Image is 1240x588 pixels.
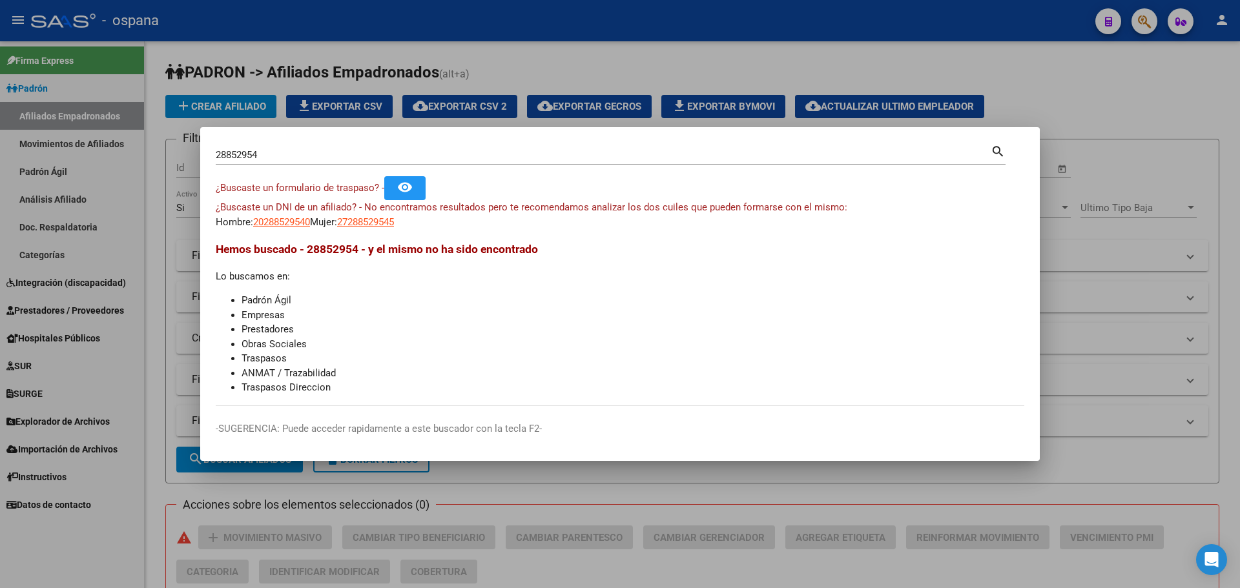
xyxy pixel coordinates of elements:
p: -SUGERENCIA: Puede acceder rapidamente a este buscador con la tecla F2- [216,421,1024,436]
div: Hombre: Mujer: [216,200,1024,229]
li: Traspasos Direccion [242,380,1024,395]
li: Padrón Ágil [242,293,1024,308]
span: 20288529540 [253,216,310,228]
li: Empresas [242,308,1024,323]
mat-icon: search [991,143,1006,158]
span: 27288529545 [337,216,394,228]
span: Hemos buscado - 28852954 - y el mismo no ha sido encontrado [216,243,538,256]
div: Open Intercom Messenger [1196,544,1227,575]
span: ¿Buscaste un formulario de traspaso? - [216,182,384,194]
mat-icon: remove_red_eye [397,179,413,195]
li: Prestadores [242,322,1024,337]
span: ¿Buscaste un DNI de un afiliado? - No encontramos resultados pero te recomendamos analizar los do... [216,201,847,213]
li: Obras Sociales [242,337,1024,352]
div: Lo buscamos en: [216,241,1024,395]
li: ANMAT / Trazabilidad [242,366,1024,381]
li: Traspasos [242,351,1024,366]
